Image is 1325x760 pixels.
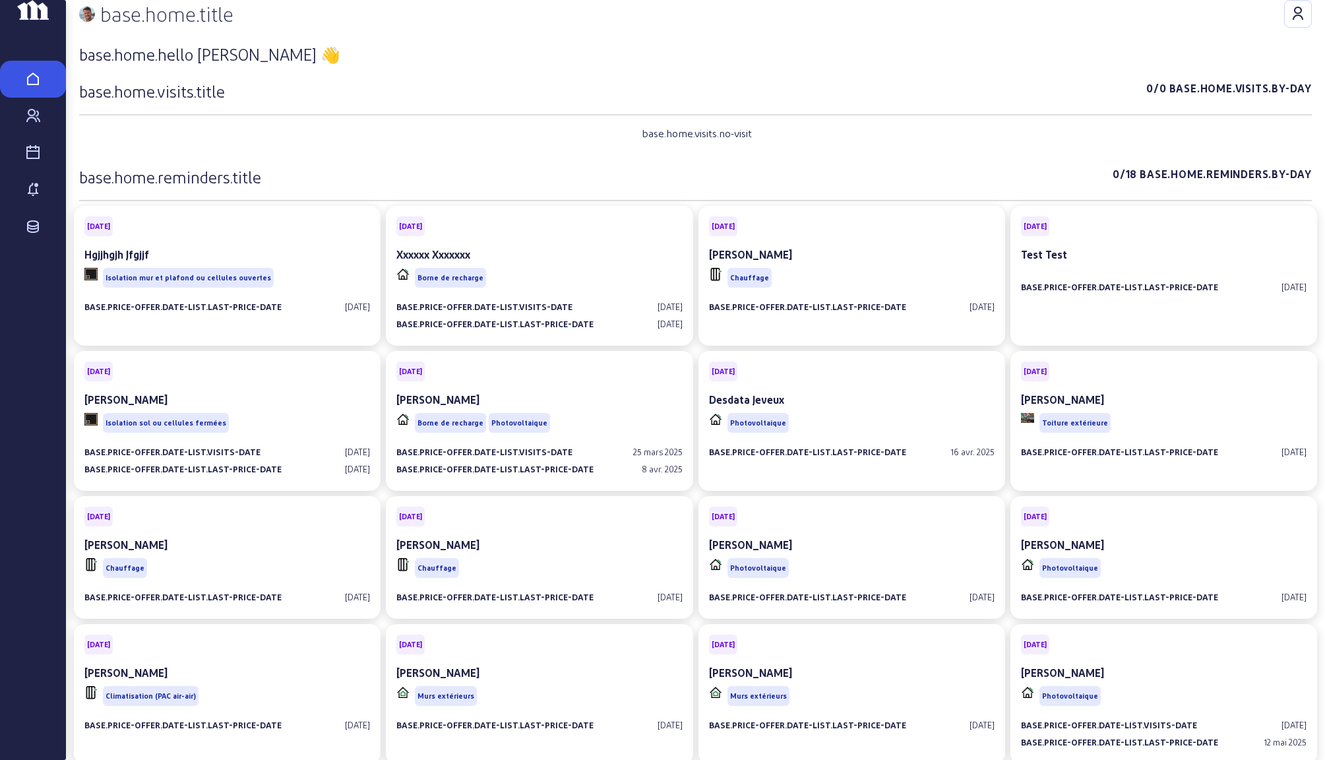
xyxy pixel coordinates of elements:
div: 12 mai 2025 [1264,736,1307,748]
span: [DATE] [87,512,110,521]
div: [DATE] [345,446,370,458]
div: 16 avr. 2025 [950,446,995,458]
div: base.price-offer.date-list.last-price-date [1021,736,1218,748]
h2: base.home.title [100,2,233,26]
span: Isolation sol ou cellules fermées [106,418,226,427]
img: PVELEC [396,413,410,425]
img: CITE [1021,413,1034,423]
span: Isolation mur et plafond ou cellules ouvertes [106,273,271,282]
span: Photovoltaique [491,418,547,427]
div: [DATE] [345,591,370,603]
span: base.home.reminders.by-day [1140,166,1312,187]
img: PVELEC [709,558,722,570]
cam-card-title: Test Test [1021,248,1067,261]
div: [DATE] [970,591,995,603]
span: [DATE] [1024,222,1047,231]
span: Climatisation (PAC air-air) [106,691,196,701]
img: PVELEC [396,268,410,280]
span: [DATE] [87,640,110,649]
img: CID [84,413,98,426]
span: [DATE] [712,222,735,231]
cam-card-title: Desdata Jeveux [709,393,784,406]
span: Chauffage [417,563,456,573]
span: Murs extérieurs [417,691,474,701]
img: CIME [709,686,722,698]
div: [DATE] [658,719,683,731]
span: base.home.visits.no-visit [642,125,752,141]
span: Toiture extérieure [1042,418,1108,427]
span: Chauffage [730,273,769,282]
span: [DATE] [399,640,422,649]
div: base.price-offer.date-list.visits-date [84,446,261,458]
span: [DATE] [87,367,110,376]
span: [DATE] [712,640,735,649]
span: 0/0 [1146,80,1166,102]
img: HVAC [84,558,98,571]
div: [DATE] [970,301,995,313]
div: [DATE] [658,318,683,330]
span: [DATE] [87,222,110,231]
div: base.price-offer.date-list.last-price-date [1021,281,1218,293]
img: HVAC [709,268,722,281]
span: 0/18 [1113,166,1137,187]
span: [DATE] [1024,640,1047,649]
cam-card-title: [PERSON_NAME] [709,538,792,551]
div: base.price-offer.date-list.last-price-date [84,591,282,603]
img: 531Tue%20Oct%2024%202023-logo-picture.png [79,6,95,22]
img: PVELEC [1021,686,1034,698]
div: [DATE] [970,719,995,731]
div: base.price-offer.date-list.last-price-date [1021,591,1218,603]
div: base.price-offer.date-list.last-price-date [396,463,594,475]
cam-card-title: Hgjjhgjh Jfgjjf [84,248,149,261]
div: base.price-offer.date-list.last-price-date [1021,446,1218,458]
cam-card-title: [PERSON_NAME] [396,666,479,679]
cam-card-title: [PERSON_NAME] [396,393,479,406]
cam-card-title: [PERSON_NAME] [1021,666,1104,679]
span: [DATE] [399,512,422,521]
img: CIME [396,686,410,698]
img: HVAC [396,558,410,571]
div: base.price-offer.date-list.last-price-date [396,591,594,603]
img: CID [84,268,98,280]
cam-card-title: [PERSON_NAME] [709,666,792,679]
div: base.price-offer.date-list.visits-date [1021,719,1197,731]
span: [DATE] [712,367,735,376]
div: base.price-offer.date-list.last-price-date [84,463,282,475]
span: Borne de recharge [417,418,483,427]
div: [DATE] [1281,591,1307,603]
h3: base.home.hello [PERSON_NAME] 👋 [79,44,1312,65]
div: [DATE] [1281,719,1307,731]
span: [DATE] [712,512,735,521]
div: base.price-offer.date-list.visits-date [396,301,572,313]
span: Murs extérieurs [730,691,787,701]
span: Photovoltaique [1042,691,1098,701]
div: base.price-offer.date-list.last-price-date [709,591,906,603]
span: base.home.visits.by-day [1169,80,1312,102]
span: Photovoltaique [1042,563,1098,573]
div: base.price-offer.date-list.last-price-date [709,719,906,731]
cam-card-title: [PERSON_NAME] [84,538,168,551]
span: Photovoltaique [730,563,786,573]
span: Borne de recharge [417,273,483,282]
cam-card-title: [PERSON_NAME] [84,666,168,679]
cam-card-title: [PERSON_NAME] [1021,393,1104,406]
div: base.price-offer.date-list.visits-date [396,446,572,458]
cam-card-title: [PERSON_NAME] [709,248,792,261]
cam-card-title: Xxxxxx Xxxxxxx [396,248,470,261]
img: HVAC [84,686,98,699]
span: [DATE] [1024,512,1047,521]
cam-card-title: [PERSON_NAME] [396,538,479,551]
div: [DATE] [345,301,370,313]
div: [DATE] [658,301,683,313]
div: 8 avr. 2025 [642,463,683,475]
span: Photovoltaique [730,418,786,427]
div: base.price-offer.date-list.last-price-date [396,318,594,330]
div: base.price-offer.date-list.last-price-date [709,446,906,458]
div: [DATE] [1281,281,1307,293]
span: [DATE] [399,367,422,376]
div: base.price-offer.date-list.last-price-date [84,301,282,313]
h3: base.home.reminders.title [79,166,261,187]
span: [DATE] [399,222,422,231]
div: [DATE] [1281,446,1307,458]
div: 25 mars 2025 [633,446,683,458]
